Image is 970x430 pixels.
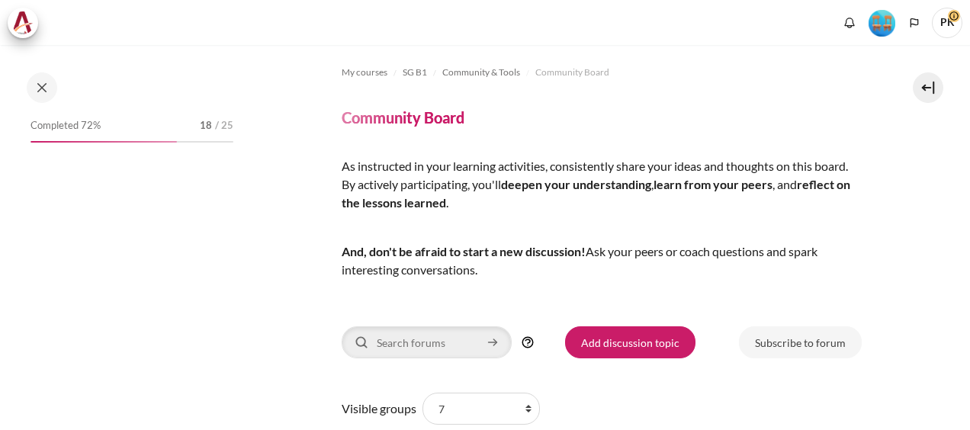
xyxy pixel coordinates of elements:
[838,11,861,34] div: Show notification window with no new notifications
[903,11,926,34] button: Languages
[200,118,212,133] span: 18
[215,118,233,133] span: / 25
[8,8,46,38] a: Architeck Architeck
[535,63,609,82] a: Community Board
[521,335,535,349] img: Help with Search
[932,8,962,38] a: User menu
[31,118,101,133] span: Completed 72%
[342,107,464,127] h4: Community Board
[342,60,862,85] nav: Navigation bar
[342,242,862,279] p: Ask your peers or coach questions and spark interesting conversations.
[442,63,520,82] a: Community & Tools
[932,8,962,38] span: PK
[869,8,895,37] div: Level #4
[739,326,862,358] a: Subscribe to forum
[342,63,387,82] a: My courses
[342,159,848,173] span: As instructed in your learning activities, consistently share your ideas and thoughts on this board.
[442,66,520,79] span: Community & Tools
[342,157,862,212] p: By actively participating, you'll , , and .
[12,11,34,34] img: Architeck
[862,8,901,37] a: Level #4
[403,63,427,82] a: SG B1
[342,66,387,79] span: My courses
[342,400,416,418] label: Visible groups
[535,66,609,79] span: Community Board
[31,141,177,143] div: 72%
[342,326,512,358] input: Search forums
[403,66,427,79] span: SG B1
[342,244,586,258] strong: And, don't be afraid to start a new discussion!
[518,335,538,349] a: Help
[565,326,695,358] a: Add discussion topic
[501,177,651,191] strong: deepen your understanding
[869,10,895,37] img: Level #4
[654,177,772,191] strong: learn from your peers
